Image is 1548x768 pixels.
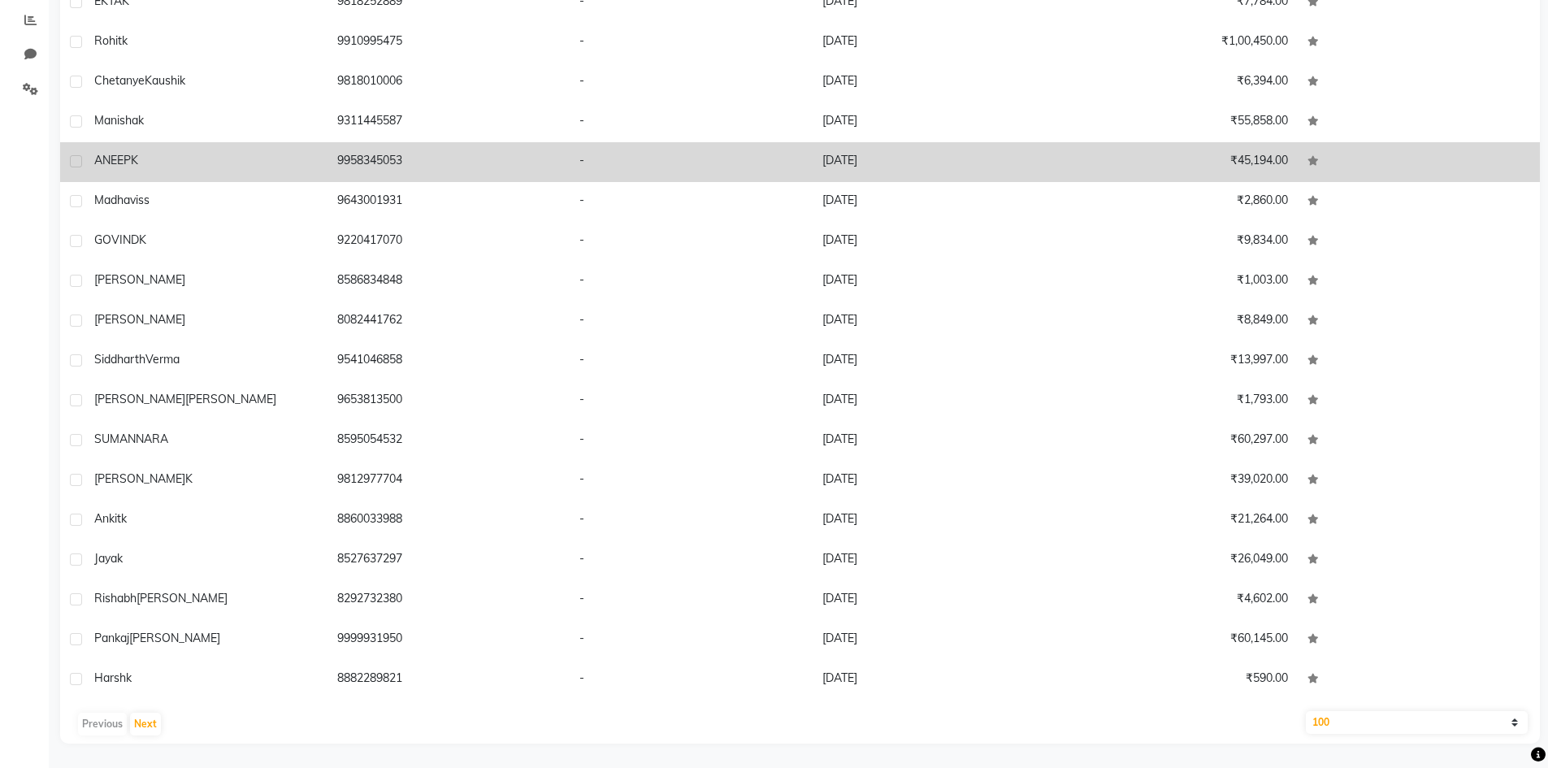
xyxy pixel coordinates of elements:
[327,580,570,620] td: 8292732380
[327,461,570,501] td: 9812977704
[130,713,161,735] button: Next
[570,302,813,341] td: -
[813,182,1056,222] td: [DATE]
[813,102,1056,142] td: [DATE]
[813,262,1056,302] td: [DATE]
[94,670,126,685] span: harsh
[570,63,813,102] td: -
[126,670,132,685] span: k
[327,501,570,540] td: 8860033988
[1055,23,1298,63] td: ₹1,00,450.00
[327,102,570,142] td: 9311445587
[1055,381,1298,421] td: ₹1,793.00
[145,73,185,88] span: Kaushik
[122,33,128,48] span: k
[813,421,1056,461] td: [DATE]
[327,262,570,302] td: 8586834848
[570,222,813,262] td: -
[1055,421,1298,461] td: ₹60,297.00
[1055,620,1298,660] td: ₹60,145.00
[138,193,150,207] span: ss
[570,461,813,501] td: -
[327,381,570,421] td: 9653813500
[570,341,813,381] td: -
[94,352,145,367] span: Siddharth
[136,432,168,446] span: NARA
[570,580,813,620] td: -
[94,392,185,406] span: [PERSON_NAME]
[1055,580,1298,620] td: ₹4,602.00
[327,63,570,102] td: 9818010006
[813,540,1056,580] td: [DATE]
[1055,540,1298,580] td: ₹26,049.00
[813,302,1056,341] td: [DATE]
[327,302,570,341] td: 8082441762
[327,421,570,461] td: 8595054532
[813,501,1056,540] td: [DATE]
[94,471,185,486] span: [PERSON_NAME]
[327,182,570,222] td: 9643001931
[813,461,1056,501] td: [DATE]
[570,421,813,461] td: -
[1055,302,1298,341] td: ₹8,849.00
[813,63,1056,102] td: [DATE]
[94,232,139,247] span: GOVIND
[327,540,570,580] td: 8527637297
[813,580,1056,620] td: [DATE]
[1055,262,1298,302] td: ₹1,003.00
[327,142,570,182] td: 9958345053
[570,660,813,700] td: -
[1055,660,1298,700] td: ₹590.00
[327,23,570,63] td: 9910995475
[1055,102,1298,142] td: ₹55,858.00
[117,551,123,566] span: k
[327,341,570,381] td: 9541046858
[1055,63,1298,102] td: ₹6,394.00
[570,540,813,580] td: -
[570,102,813,142] td: -
[813,341,1056,381] td: [DATE]
[94,193,138,207] span: madhavi
[94,312,185,327] span: [PERSON_NAME]
[185,471,193,486] span: k
[570,620,813,660] td: -
[185,392,276,406] span: [PERSON_NAME]
[94,551,117,566] span: Jaya
[94,511,121,526] span: Ankit
[94,631,129,645] span: Pankaj
[94,432,136,446] span: SUMAN
[137,591,228,605] span: [PERSON_NAME]
[94,591,137,605] span: rishabh
[813,660,1056,700] td: [DATE]
[1055,341,1298,381] td: ₹13,997.00
[1055,501,1298,540] td: ₹21,264.00
[138,113,144,128] span: k
[94,73,145,88] span: Chetanye
[1055,461,1298,501] td: ₹39,020.00
[813,381,1056,421] td: [DATE]
[813,142,1056,182] td: [DATE]
[327,222,570,262] td: 9220417070
[813,222,1056,262] td: [DATE]
[570,182,813,222] td: -
[131,153,138,167] span: K
[327,660,570,700] td: 8882289821
[129,631,220,645] span: [PERSON_NAME]
[121,511,127,526] span: k
[139,232,146,247] span: K
[570,142,813,182] td: -
[1055,182,1298,222] td: ₹2,860.00
[570,381,813,421] td: -
[570,501,813,540] td: -
[145,352,180,367] span: Verma
[94,272,185,287] span: [PERSON_NAME]
[327,620,570,660] td: 9999931950
[813,23,1056,63] td: [DATE]
[94,113,138,128] span: Manisha
[570,23,813,63] td: -
[94,153,131,167] span: ANEEP
[1055,142,1298,182] td: ₹45,194.00
[813,620,1056,660] td: [DATE]
[94,33,122,48] span: Rohit
[1055,222,1298,262] td: ₹9,834.00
